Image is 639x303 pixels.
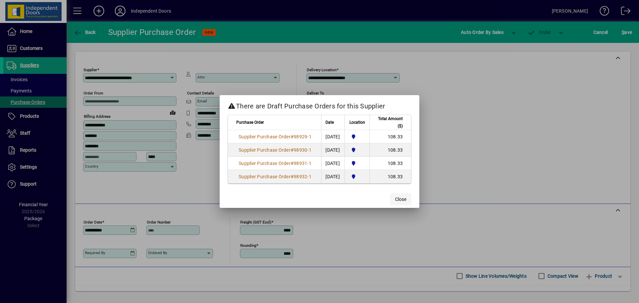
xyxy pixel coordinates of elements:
[321,170,344,183] td: [DATE]
[291,161,294,166] span: #
[294,174,312,179] span: 98932-1
[291,134,294,139] span: #
[294,134,312,139] span: 98929-1
[294,147,312,153] span: 98930-1
[239,134,291,139] span: Supplier Purchase Order
[369,170,411,183] td: 108.33
[325,119,334,126] span: Date
[369,157,411,170] td: 108.33
[321,157,344,170] td: [DATE]
[291,174,294,179] span: #
[349,173,365,180] span: Cromwell Central Otago
[239,174,291,179] span: Supplier Purchase Order
[349,133,365,140] span: Cromwell Central Otago
[374,115,403,130] span: Total Amount ($)
[236,119,264,126] span: Purchase Order
[395,196,406,203] span: Close
[321,130,344,143] td: [DATE]
[236,173,314,180] a: Supplier Purchase Order#98932-1
[220,95,419,114] h2: There are Draft Purchase Orders for this Supplier
[294,161,312,166] span: 98931-1
[239,161,291,166] span: Supplier Purchase Order
[239,147,291,153] span: Supplier Purchase Order
[321,143,344,157] td: [DATE]
[349,119,365,126] span: Location
[349,146,365,154] span: Cromwell Central Otago
[291,147,294,153] span: #
[349,160,365,167] span: Cromwell Central Otago
[236,146,314,154] a: Supplier Purchase Order#98930-1
[369,143,411,157] td: 108.33
[390,193,411,205] button: Close
[369,130,411,143] td: 108.33
[236,133,314,140] a: Supplier Purchase Order#98929-1
[236,160,314,167] a: Supplier Purchase Order#98931-1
